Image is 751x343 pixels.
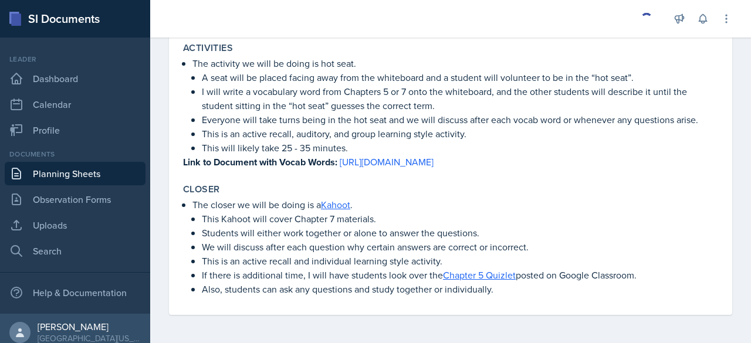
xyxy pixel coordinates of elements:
a: Profile [5,118,146,142]
p: This Kahoot will cover Chapter 7 materials. [202,212,718,226]
a: [URL][DOMAIN_NAME] [340,155,434,168]
a: Chapter 5 Quizlet [443,269,516,281]
a: Planning Sheets [5,162,146,185]
div: Documents [5,149,146,159]
p: The closer we will be doing is a . [192,198,718,212]
a: Search [5,239,146,263]
div: Leader [5,54,146,64]
a: Observation Forms [5,188,146,211]
p: This is an active recall, auditory, and group learning style activity. [202,127,718,141]
p: Students will either work together or alone to answer the questions. [202,226,718,240]
p: A seat will be placed facing away from the whiteboard and a student will volunteer to be in the “... [202,70,718,84]
label: Activities [183,42,233,54]
a: Dashboard [5,67,146,90]
a: Uploads [5,213,146,237]
p: This will likely take 25 - 35 minutes. [202,141,718,155]
p: This is an active recall and individual learning style activity. [202,254,718,268]
p: We will discuss after each question why certain answers are correct or incorrect. [202,240,718,254]
p: The activity we will be doing is hot seat. [192,56,718,70]
p: I will write a vocabulary word from Chapters 5 or 7 onto the whiteboard, and the other students w... [202,84,718,113]
a: Kahoot [321,198,350,211]
p: If there is additional time, I will have students look over the posted on Google Classroom. [202,268,718,282]
p: Everyone will take turns being in the hot seat and we will discuss after each vocab word or whene... [202,113,718,127]
div: [PERSON_NAME] [38,321,141,332]
strong: Link to Document with Vocab Words: [183,155,337,169]
label: Closer [183,184,219,195]
div: Help & Documentation [5,281,146,304]
p: Also, students can ask any questions and study together or individually. [202,282,718,296]
a: Calendar [5,93,146,116]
